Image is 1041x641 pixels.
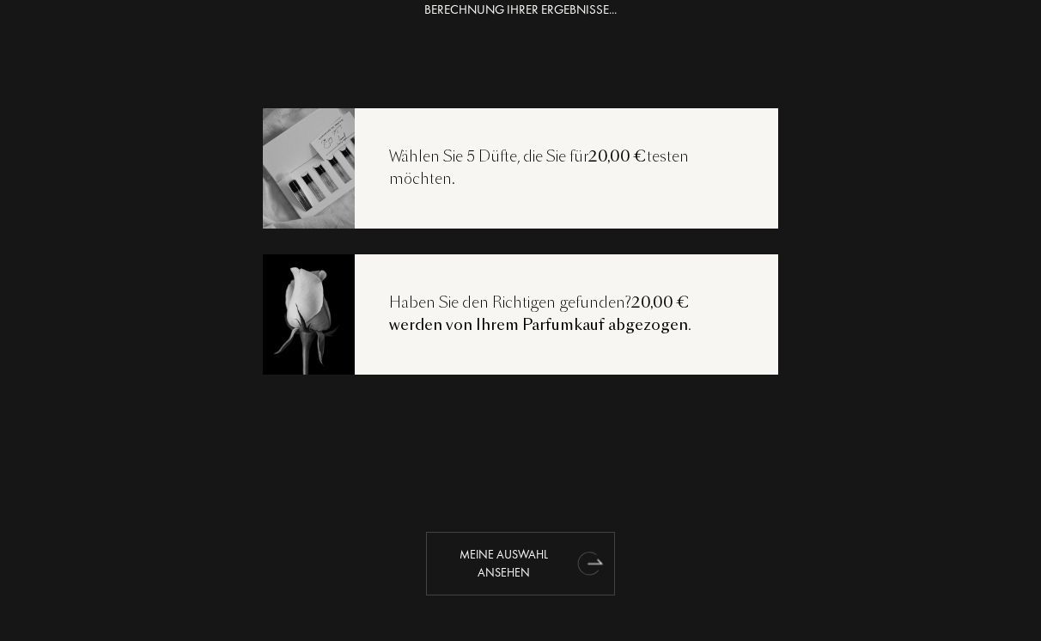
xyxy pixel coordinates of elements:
[389,292,690,335] span: 20,00 € werden von Ihrem Parfumkauf abgezogen
[426,532,615,595] div: Meine Auswahl ansehen
[262,252,355,375] img: recoload3.png
[588,146,647,167] span: 20,00 €
[355,292,778,336] div: Haben Sie den Richtigen gefunden? .
[262,106,355,229] img: recoload1.png
[573,546,607,580] div: animation
[355,146,778,190] div: Wählen Sie 5 Düfte, die Sie für testen möchten.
